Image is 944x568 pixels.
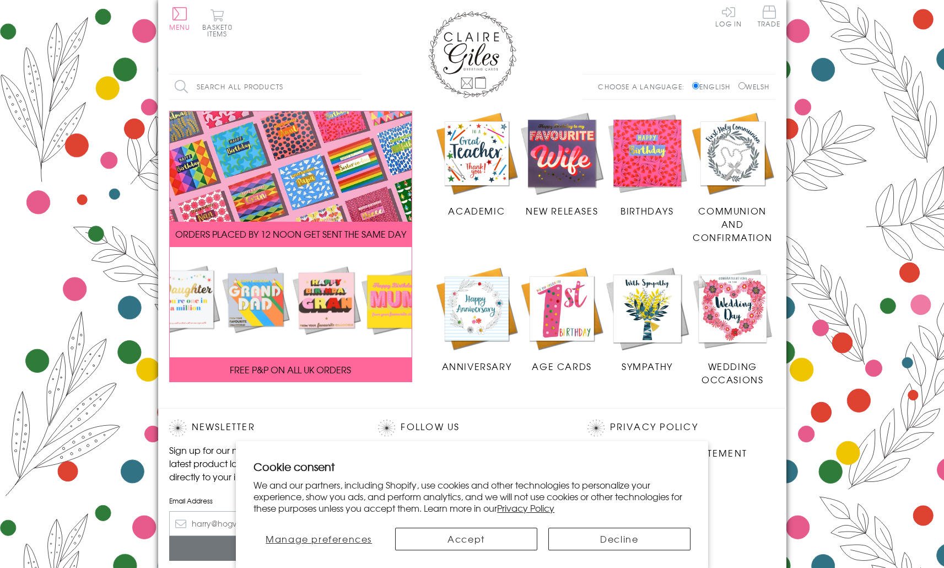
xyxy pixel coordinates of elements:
span: Anniversary [442,360,512,373]
a: Birthdays [605,111,690,218]
input: Welsh [738,82,746,89]
span: ORDERS PLACED BY 12 NOON GET SENT THE SAME DAY [175,227,406,240]
input: harry@hogwarts.edu [169,511,357,536]
button: Basket0 items [202,9,233,37]
span: New Releases [526,204,598,217]
span: FREE P&P ON ALL UK ORDERS [230,363,351,376]
h2: Follow Us [378,420,565,436]
label: Welsh [738,82,770,92]
a: Wedding Occasions [690,266,775,386]
img: Claire Giles Greetings Cards [428,11,516,98]
a: Anniversary [434,266,520,373]
a: Trade [758,6,781,29]
h2: Cookie consent [253,459,691,474]
a: Log In [715,6,742,27]
span: Age Cards [532,360,591,373]
input: Subscribe [169,536,357,561]
span: Wedding Occasions [702,360,763,386]
span: Academic [448,204,505,217]
input: Search [351,74,362,99]
span: Menu [169,22,191,32]
h2: Newsletter [169,420,357,436]
span: Manage preferences [266,532,372,545]
span: Communion and Confirmation [693,204,772,244]
input: English [692,82,699,89]
span: Sympathy [622,360,673,373]
a: Age Cards [519,266,605,373]
input: Search all products [169,74,362,99]
p: We and our partners, including Shopify, use cookies and other technologies to personalize your ex... [253,479,691,513]
a: New Releases [519,111,605,218]
a: Sympathy [605,266,690,373]
a: Privacy Policy [497,501,554,515]
button: Menu [169,7,191,30]
a: Privacy Policy [610,420,698,435]
button: Decline [548,528,691,550]
span: Birthdays [621,204,673,217]
p: Sign up for our newsletter to receive the latest product launches, news and offers directly to yo... [169,443,357,483]
span: 0 items [207,22,233,39]
a: Communion and Confirmation [690,111,775,244]
label: Email Address [169,496,357,506]
label: English [692,82,736,92]
span: Trade [758,6,781,27]
a: Academic [434,111,520,218]
button: Accept [395,528,537,550]
button: Manage preferences [253,528,384,550]
p: Choose a language: [598,82,690,92]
